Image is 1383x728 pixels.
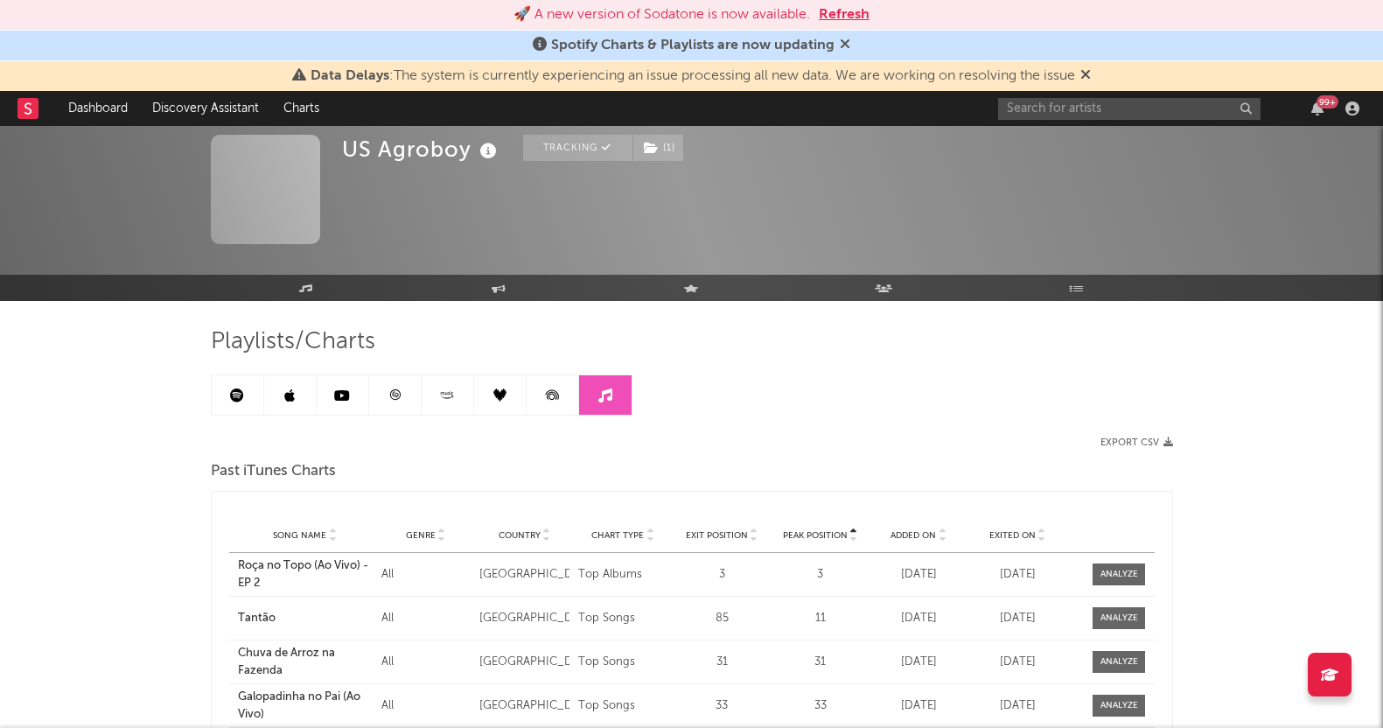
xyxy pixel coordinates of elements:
[238,610,373,627] a: Tantão
[513,4,810,25] div: 🚀 A new version of Sodatone is now available.
[342,135,501,164] div: US Agroboy
[775,697,865,715] div: 33
[633,135,683,161] button: (1)
[973,697,1063,715] div: [DATE]
[479,610,569,627] div: [GEOGRAPHIC_DATA]
[819,4,870,25] button: Refresh
[1080,69,1091,83] span: Dismiss
[238,645,373,679] a: Chuva de Arroz na Fazenda
[56,91,140,126] a: Dashboard
[381,566,471,584] div: All
[998,98,1261,120] input: Search for artists
[677,610,767,627] div: 85
[238,557,373,591] a: Roça no Topo (Ao Vivo) - EP 2
[499,530,541,541] span: Country
[973,566,1063,584] div: [DATE]
[973,654,1063,671] div: [DATE]
[578,610,668,627] div: Top Songs
[311,69,389,83] span: Data Delays
[406,530,436,541] span: Genre
[840,38,850,52] span: Dismiss
[273,530,326,541] span: Song Name
[591,530,644,541] span: Chart Type
[686,530,748,541] span: Exit Position
[775,654,865,671] div: 31
[677,697,767,715] div: 33
[783,530,848,541] span: Peak Position
[677,654,767,671] div: 31
[381,610,471,627] div: All
[989,530,1036,541] span: Exited On
[874,610,964,627] div: [DATE]
[775,610,865,627] div: 11
[874,697,964,715] div: [DATE]
[632,135,684,161] span: ( 1 )
[211,461,336,482] span: Past iTunes Charts
[479,697,569,715] div: [GEOGRAPHIC_DATA]
[140,91,271,126] a: Discovery Assistant
[775,566,865,584] div: 3
[874,566,964,584] div: [DATE]
[578,697,668,715] div: Top Songs
[381,697,471,715] div: All
[551,38,835,52] span: Spotify Charts & Playlists are now updating
[381,654,471,671] div: All
[479,654,569,671] div: [GEOGRAPHIC_DATA]
[1311,101,1324,115] button: 99+
[578,654,668,671] div: Top Songs
[271,91,332,126] a: Charts
[874,654,964,671] div: [DATE]
[211,332,375,353] span: Playlists/Charts
[891,530,936,541] span: Added On
[578,566,668,584] div: Top Albums
[1317,95,1338,108] div: 99 +
[1100,437,1173,448] button: Export CSV
[479,566,569,584] div: [GEOGRAPHIC_DATA]
[677,566,767,584] div: 3
[973,610,1063,627] div: [DATE]
[311,69,1075,83] span: : The system is currently experiencing an issue processing all new data. We are working on resolv...
[523,135,632,161] button: Tracking
[238,689,373,723] a: Galopadinha no Pai (Ao Vivo)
